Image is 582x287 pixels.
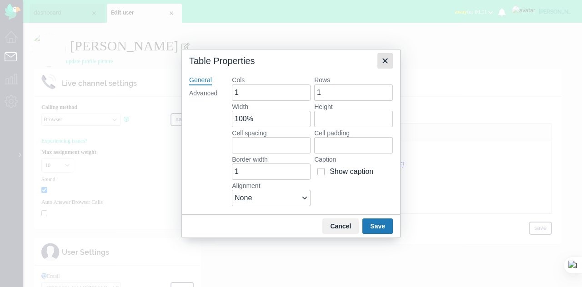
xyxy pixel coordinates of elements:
button: Save [362,218,393,234]
div: General [189,76,212,85]
span: vvvvv [56,20,70,26]
span: vvvvvvvv [70,20,105,26]
em: vvvvv [92,20,105,26]
label: Rows [314,76,393,84]
strong: vvvv [22,8,46,15]
label: Cell padding [314,129,393,137]
div: Advanced [189,89,217,98]
a: [URL][DOMAIN_NAME] [122,20,180,26]
label: Cell spacing [232,129,311,137]
label: Height [314,103,393,111]
label: Border width [232,155,311,163]
label: Caption [314,155,393,163]
em: vvvvvv [105,20,180,26]
body: Rich Text Area. Press ALT-0 for help. [4,4,323,36]
label: Cols [232,76,311,84]
div: Table Properties [189,55,255,67]
span: Show caption [330,167,373,177]
button: Close [377,53,393,69]
em: vvvv [34,8,46,15]
label: Alignment [232,182,311,190]
span: vvvv [45,20,180,26]
span: vvvvvvv [26,20,180,26]
button: Cancel [322,218,359,234]
label: Width [232,103,311,111]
